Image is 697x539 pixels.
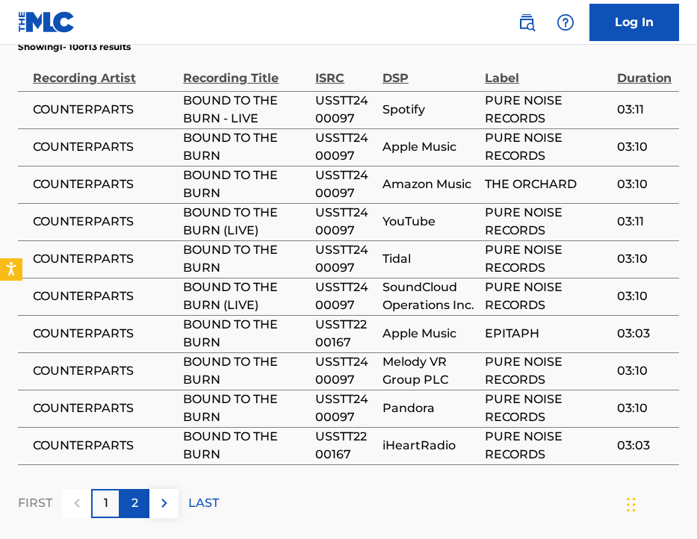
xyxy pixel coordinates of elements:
span: PURE NOISE RECORDS [485,428,610,464]
img: help [557,13,574,31]
span: PURE NOISE RECORDS [485,390,610,426]
span: Apple Music [382,138,477,156]
div: Duration [617,54,672,87]
span: COUNTERPARTS [33,325,176,343]
span: USSTT2200167 [315,428,375,464]
span: USSTT2400097 [315,353,375,389]
span: 03:11 [617,213,672,231]
a: Log In [589,4,679,41]
span: PURE NOISE RECORDS [485,204,610,240]
span: PURE NOISE RECORDS [485,92,610,128]
span: iHeartRadio [382,437,477,455]
p: 2 [131,494,138,512]
span: COUNTERPARTS [33,175,176,193]
span: COUNTERPARTS [33,213,176,231]
span: 03:10 [617,399,672,417]
span: Spotify [382,101,477,119]
img: search [518,13,536,31]
span: 03:10 [617,287,672,305]
span: Apple Music [382,325,477,343]
span: PURE NOISE RECORDS [485,241,610,277]
p: FIRST [18,494,52,512]
span: 03:11 [617,101,672,119]
span: 03:10 [617,175,672,193]
span: BOUND TO THE BURN - LIVE [183,92,308,128]
span: SoundCloud Operations Inc. [382,278,477,314]
a: Public Search [512,7,542,37]
span: EPITAPH [485,325,610,343]
span: USSTT2400097 [315,278,375,314]
span: PURE NOISE RECORDS [485,129,610,165]
span: BOUND TO THE BURN [183,353,308,389]
span: 03:10 [617,250,672,268]
div: Help [551,7,580,37]
p: Showing 1 - 10 of 13 results [18,40,131,54]
span: COUNTERPARTS [33,101,176,119]
span: COUNTERPARTS [33,138,176,156]
span: YouTube [382,213,477,231]
span: 03:10 [617,138,672,156]
span: COUNTERPARTS [33,437,176,455]
span: COUNTERPARTS [33,250,176,268]
div: ISRC [315,54,375,87]
span: THE ORCHARD [485,175,610,193]
img: MLC Logo [18,11,75,33]
span: USSTT2400097 [315,92,375,128]
span: PURE NOISE RECORDS [485,278,610,314]
span: USSTT2400097 [315,129,375,165]
div: Drag [627,482,636,527]
span: BOUND TO THE BURN [183,316,308,352]
span: USSTT2400097 [315,241,375,277]
p: 1 [104,494,108,512]
span: Amazon Music [382,175,477,193]
span: BOUND TO THE BURN [183,166,308,202]
span: Tidal [382,250,477,268]
span: COUNTERPARTS [33,362,176,380]
span: Pandora [382,399,477,417]
span: PURE NOISE RECORDS [485,353,610,389]
span: USSTT2400097 [315,166,375,202]
span: BOUND TO THE BURN [183,241,308,277]
div: Recording Artist [33,54,176,87]
span: 03:10 [617,362,672,380]
iframe: Chat Widget [622,467,697,539]
div: Label [485,54,610,87]
span: 03:03 [617,325,672,343]
span: BOUND TO THE BURN (LIVE) [183,278,308,314]
span: BOUND TO THE BURN [183,129,308,165]
span: Melody VR Group PLC [382,353,477,389]
div: Recording Title [183,54,308,87]
span: BOUND TO THE BURN [183,390,308,426]
p: LAST [188,494,219,512]
img: right [155,494,173,512]
div: DSP [382,54,477,87]
span: COUNTERPARTS [33,287,176,305]
span: USSTT2400097 [315,390,375,426]
span: 03:03 [617,437,672,455]
span: BOUND TO THE BURN (LIVE) [183,204,308,240]
span: USSTT2400097 [315,204,375,240]
span: COUNTERPARTS [33,399,176,417]
span: USSTT2200167 [315,316,375,352]
span: BOUND TO THE BURN [183,428,308,464]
